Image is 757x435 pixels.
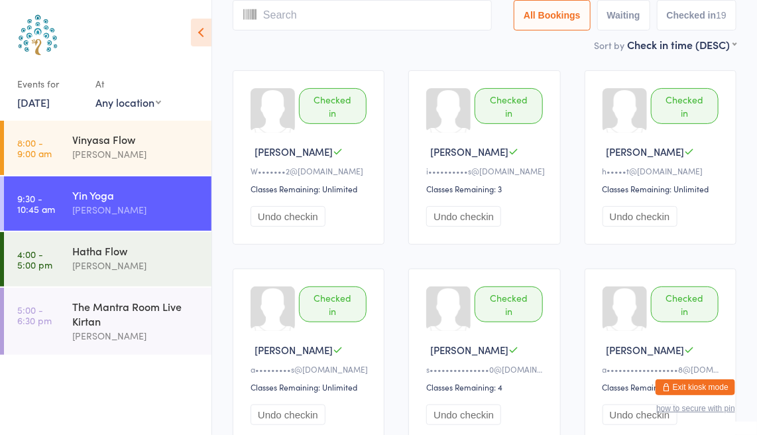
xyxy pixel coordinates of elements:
div: [PERSON_NAME] [72,258,200,273]
span: [PERSON_NAME] [607,343,685,357]
div: Classes Remaining: 3 [426,183,546,194]
div: Vinyasa Flow [72,132,200,147]
div: Classes Remaining: Unlimited [251,183,371,194]
a: 5:00 -6:30 pmThe Mantra Room Live Kirtan[PERSON_NAME] [4,288,211,355]
div: At [95,73,161,95]
time: 8:00 - 9:00 am [17,137,52,158]
div: Classes Remaining: 4 [603,381,723,393]
a: [DATE] [17,95,50,109]
div: Check in time (DESC) [627,37,736,52]
div: Checked in [299,88,367,124]
time: 9:30 - 10:45 am [17,193,55,214]
div: Checked in [475,88,542,124]
span: [PERSON_NAME] [255,145,333,158]
div: Checked in [299,286,367,322]
span: [PERSON_NAME] [255,343,333,357]
a: 9:30 -10:45 amYin Yoga[PERSON_NAME] [4,176,211,231]
div: Checked in [651,88,719,124]
div: [PERSON_NAME] [72,202,200,217]
a: 8:00 -9:00 amVinyasa Flow[PERSON_NAME] [4,121,211,175]
span: [PERSON_NAME] [430,145,508,158]
button: Undo checkin [251,206,325,227]
button: Exit kiosk mode [656,379,735,395]
time: 5:00 - 6:30 pm [17,304,52,326]
div: 19 [716,10,727,21]
span: [PERSON_NAME] [430,343,508,357]
span: [PERSON_NAME] [607,145,685,158]
time: 4:00 - 5:00 pm [17,249,52,270]
div: a••••••••••••••••••8@[DOMAIN_NAME] [603,363,723,375]
div: Hatha Flow [72,243,200,258]
div: The Mantra Room Live Kirtan [72,299,200,328]
div: Classes Remaining: Unlimited [603,183,723,194]
div: Yin Yoga [72,188,200,202]
button: Undo checkin [603,404,677,425]
div: Checked in [475,286,542,322]
div: Classes Remaining: Unlimited [251,381,371,393]
div: [PERSON_NAME] [72,147,200,162]
button: Undo checkin [251,404,325,425]
div: Checked in [651,286,719,322]
button: Undo checkin [426,206,501,227]
div: W•••••••2@[DOMAIN_NAME] [251,165,371,176]
div: Events for [17,73,82,95]
label: Sort by [594,38,624,52]
div: s•••••••••••••••0@[DOMAIN_NAME] [426,363,546,375]
div: i••••••••••s@[DOMAIN_NAME] [426,165,546,176]
div: a•••••••••s@[DOMAIN_NAME] [251,363,371,375]
button: Undo checkin [603,206,677,227]
div: Classes Remaining: 4 [426,381,546,393]
img: Australian School of Meditation & Yoga [13,10,63,60]
div: h•••••t@[DOMAIN_NAME] [603,165,723,176]
div: Any location [95,95,161,109]
div: [PERSON_NAME] [72,328,200,343]
button: Undo checkin [426,404,501,425]
a: 4:00 -5:00 pmHatha Flow[PERSON_NAME] [4,232,211,286]
button: how to secure with pin [656,404,735,413]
